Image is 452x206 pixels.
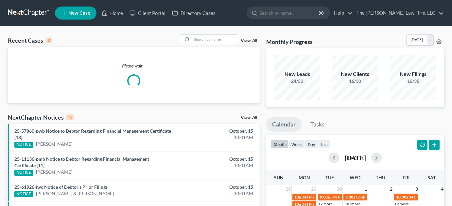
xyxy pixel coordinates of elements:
[376,175,385,180] span: Thu
[241,115,257,120] a: View All
[14,191,33,197] div: NOTICE
[14,128,171,140] a: 25-57860-pwb Notice to Debtor Regarding Financial Management Certificate [18]
[330,195,389,199] span: 341 Meeting for [PERSON_NAME]
[353,7,444,19] a: The [PERSON_NAME] Law Firm, LLC
[8,37,52,44] div: Recent Cases
[36,169,72,175] a: [PERSON_NAME]
[389,185,393,193] span: 2
[192,35,238,44] input: Search by name...
[14,156,149,168] a: 25-11136-pmb Notice to Debtor Regarding Financial Management Certificate [11]
[332,70,378,78] div: New Clients
[46,37,52,43] div: 0
[8,113,74,121] div: NextChapter Notices
[274,70,320,78] div: New Leads
[178,190,253,197] div: 10:01AM
[274,175,284,180] span: Sun
[98,7,126,19] a: Home
[66,114,74,120] div: 10
[266,38,313,46] h3: Monthly Progress
[294,195,301,199] span: 10a
[299,175,310,180] span: Mon
[266,117,302,132] a: Calendar
[285,185,291,193] span: 28
[305,140,318,149] button: day
[302,195,360,199] span: 341 Meeting for [PERSON_NAME]
[325,175,334,180] span: Tue
[68,11,90,16] span: New Case
[36,190,114,197] a: [PERSON_NAME] & [PERSON_NAME]
[8,63,260,69] p: Please wait...
[288,140,305,149] button: week
[260,7,320,19] input: Search by name...
[271,140,288,149] button: month
[390,70,436,78] div: New Filings
[178,184,253,190] div: October, 15
[178,128,253,134] div: October, 15
[356,195,426,199] span: Confirmation Hearing for Dossevi Trenou
[241,38,257,43] a: View All
[345,195,355,199] span: 9:30a
[344,154,366,161] h2: [DATE]
[304,117,330,132] a: Tasks
[310,185,317,193] span: 29
[427,175,436,180] span: Sat
[274,78,320,84] div: 24/50
[390,78,436,84] div: 16/35
[14,170,33,176] div: NOTICE
[336,185,342,193] span: 30
[318,140,331,149] button: list
[415,185,419,193] span: 3
[178,162,253,169] div: 10:01AM
[169,7,219,19] a: Directory Cases
[126,7,169,19] a: Client Portal
[350,175,360,180] span: Wed
[178,156,253,162] div: October, 15
[14,142,33,148] div: NOTICE
[320,195,330,199] span: 9:30a
[36,141,72,147] a: [PERSON_NAME]
[178,134,253,141] div: 10:01AM
[403,175,409,180] span: Fri
[14,184,108,190] a: 25-61926-jwc Notice of Debtor's Prior Filings
[331,7,353,19] a: Help
[364,185,368,193] span: 1
[440,185,444,193] span: 4
[396,195,408,199] span: 10:30a
[332,78,378,84] div: 16/30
